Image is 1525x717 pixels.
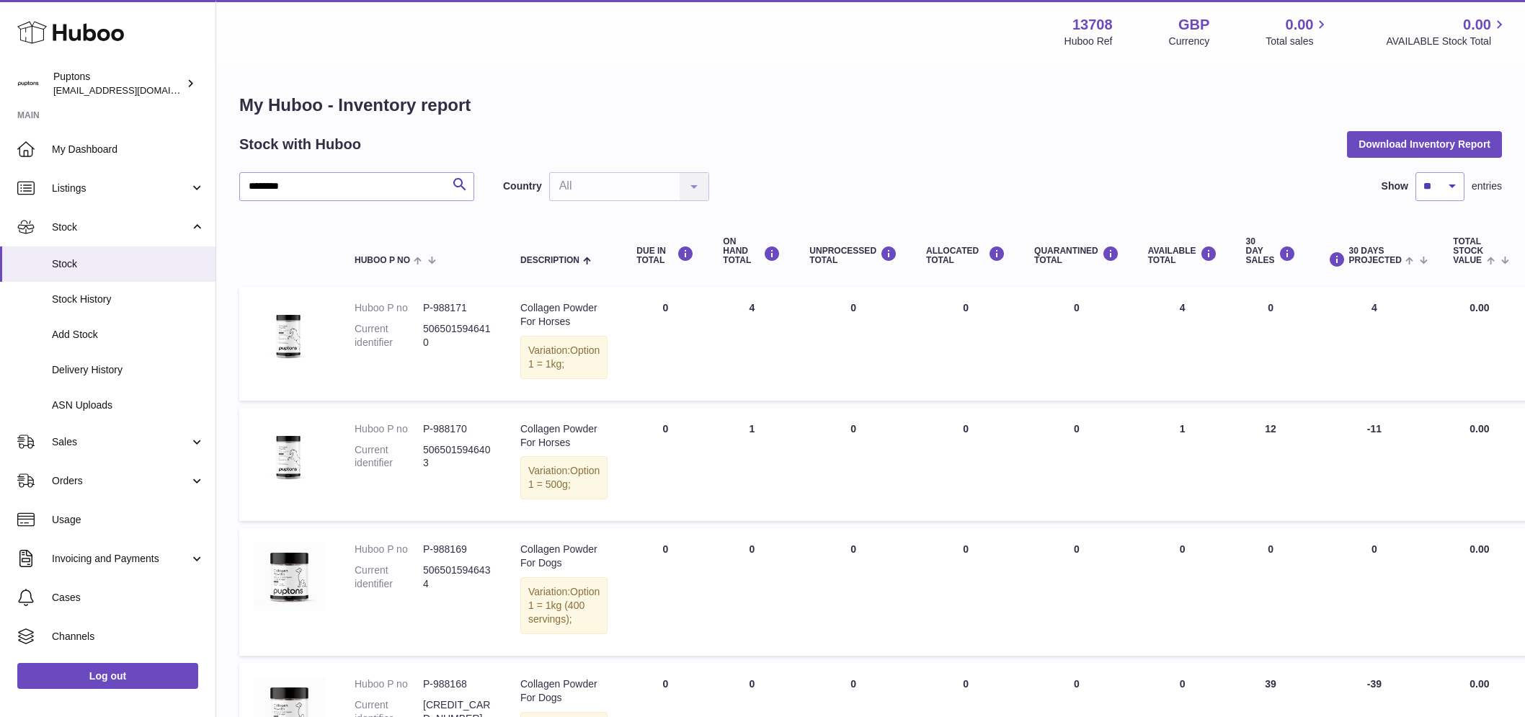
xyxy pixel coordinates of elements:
[52,257,205,271] span: Stock
[1074,423,1080,435] span: 0
[423,422,492,436] dd: P-988170
[795,408,912,522] td: 0
[17,663,198,689] a: Log out
[1347,131,1502,157] button: Download Inventory Report
[1074,543,1080,555] span: 0
[912,528,1020,655] td: 0
[1134,408,1232,522] td: 1
[1386,35,1508,48] span: AVAILABLE Stock Total
[1382,179,1408,193] label: Show
[52,591,205,605] span: Cases
[520,301,608,329] div: Collagen Powder For Horses
[1463,15,1491,35] span: 0.00
[17,73,39,94] img: hello@puptons.com
[1386,15,1508,48] a: 0.00 AVAILABLE Stock Total
[254,422,326,490] img: product image
[1472,179,1502,193] span: entries
[355,422,423,436] dt: Huboo P no
[1072,15,1113,35] strong: 13708
[1470,543,1489,555] span: 0.00
[795,528,912,655] td: 0
[1074,302,1080,313] span: 0
[520,677,608,705] div: Collagen Powder For Dogs
[423,301,492,315] dd: P-988171
[52,328,205,342] span: Add Stock
[622,408,708,522] td: 0
[1134,287,1232,401] td: 4
[636,246,694,265] div: DUE IN TOTAL
[254,301,326,369] img: product image
[423,543,492,556] dd: P-988169
[1470,302,1489,313] span: 0.00
[423,677,492,691] dd: P-988168
[355,543,423,556] dt: Huboo P no
[622,528,708,655] td: 0
[355,256,410,265] span: Huboo P no
[1232,287,1310,401] td: 0
[1266,15,1330,48] a: 0.00 Total sales
[1134,528,1232,655] td: 0
[355,677,423,691] dt: Huboo P no
[1064,35,1113,48] div: Huboo Ref
[1310,528,1439,655] td: 0
[528,344,600,370] span: Option 1 = 1kg;
[423,564,492,591] dd: 5065015946434
[355,301,423,315] dt: Huboo P no
[1178,15,1209,35] strong: GBP
[52,143,205,156] span: My Dashboard
[53,70,183,97] div: Puptons
[520,543,608,570] div: Collagen Powder For Dogs
[52,630,205,643] span: Channels
[1148,246,1217,265] div: AVAILABLE Total
[1232,528,1310,655] td: 0
[1246,237,1296,266] div: 30 DAY SALES
[1310,408,1439,522] td: -11
[52,552,190,566] span: Invoicing and Payments
[1310,287,1439,401] td: 4
[528,586,600,625] span: Option 1 = 1kg (400 servings);
[708,528,795,655] td: 0
[1074,678,1080,690] span: 0
[52,474,190,488] span: Orders
[1266,35,1330,48] span: Total sales
[355,564,423,591] dt: Current identifier
[520,422,608,450] div: Collagen Powder For Horses
[723,237,781,266] div: ON HAND Total
[239,94,1502,117] h1: My Huboo - Inventory report
[423,322,492,349] dd: 5065015946410
[795,287,912,401] td: 0
[520,456,608,499] div: Variation:
[52,513,205,527] span: Usage
[52,435,190,449] span: Sales
[423,443,492,471] dd: 5065015946403
[809,246,897,265] div: UNPROCESSED Total
[52,398,205,412] span: ASN Uploads
[520,577,608,634] div: Variation:
[912,287,1020,401] td: 0
[239,135,361,154] h2: Stock with Huboo
[520,256,579,265] span: Description
[1470,678,1489,690] span: 0.00
[52,221,190,234] span: Stock
[52,293,205,306] span: Stock History
[912,408,1020,522] td: 0
[520,336,608,379] div: Variation:
[926,246,1005,265] div: ALLOCATED Total
[53,84,212,96] span: [EMAIL_ADDRESS][DOMAIN_NAME]
[1286,15,1314,35] span: 0.00
[355,322,423,349] dt: Current identifier
[708,287,795,401] td: 4
[622,287,708,401] td: 0
[1453,237,1483,266] span: Total stock value
[52,182,190,195] span: Listings
[355,443,423,471] dt: Current identifier
[503,179,542,193] label: Country
[1034,246,1119,265] div: QUARANTINED Total
[1470,423,1489,435] span: 0.00
[1232,408,1310,522] td: 12
[52,363,205,377] span: Delivery History
[1169,35,1210,48] div: Currency
[254,543,326,610] img: product image
[1349,246,1402,265] span: 30 DAYS PROJECTED
[708,408,795,522] td: 1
